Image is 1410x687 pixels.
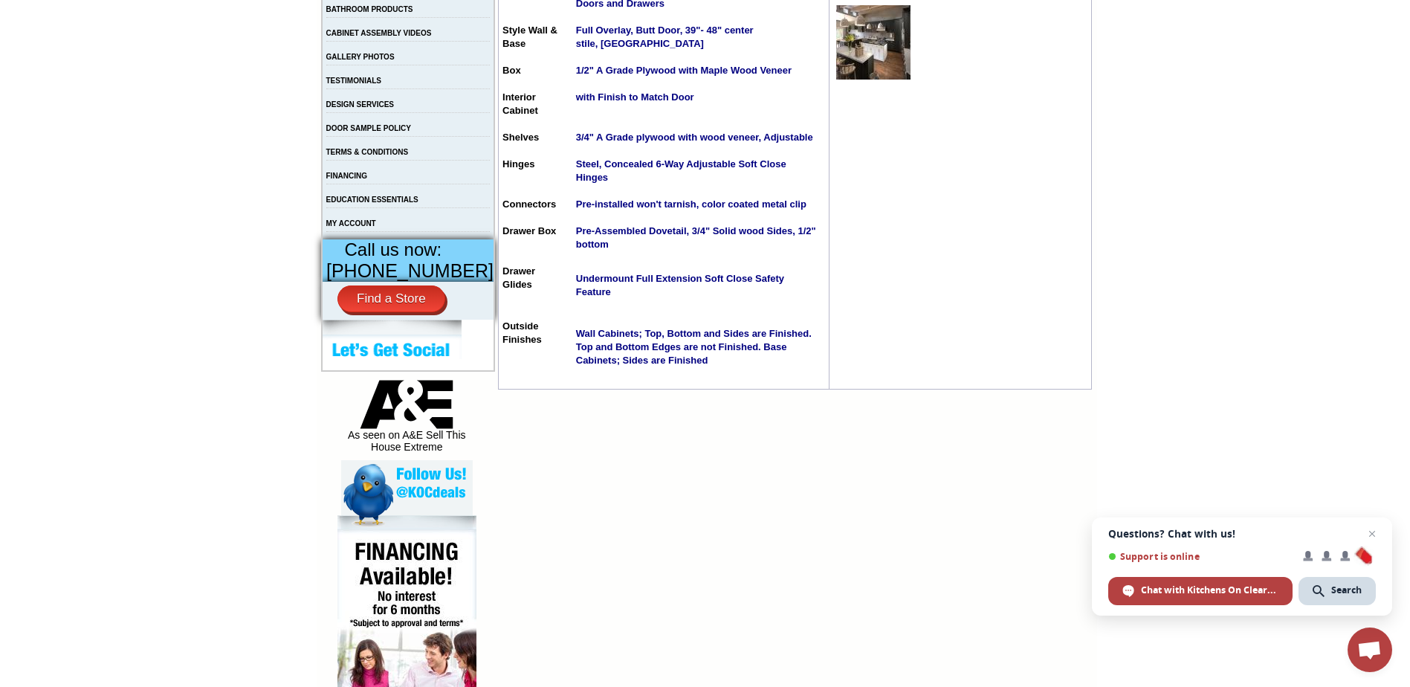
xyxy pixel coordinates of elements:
a: DOOR SAMPLE POLICY [326,124,411,132]
strong: Steel, Concealed 6-Way Adjustable Soft Close Hinges [576,158,786,183]
a: BATHROOM PRODUCTS [326,5,413,13]
span: Style Wall & Base [502,25,557,49]
span: Wall Cabinets; Top, Bottom and Sides are Finished. Top and Bottom Edges are not Finished. Base Ca... [576,328,812,366]
strong: 3/4" A Grade plywood with wood veneer, Adjustable [576,132,813,143]
span: Connectors [502,199,556,210]
div: Open chat [1348,628,1392,672]
span: [PHONE_NUMBER] [326,260,494,281]
strong: Pre-Assembled Dovetail, 3/4" Solid wood Sides, 1/2" bottom [576,225,816,250]
span: Support is online [1108,551,1293,562]
span: Call us now: [345,239,442,259]
span: Questions? Chat with us! [1108,528,1376,540]
a: TESTIMONIALS [326,77,381,85]
a: FINANCING [326,172,368,180]
a: CABINET ASSEMBLY VIDEOS [326,29,432,37]
span: Drawer Glides [502,265,535,290]
div: As seen on A&E Sell This House Extreme [341,380,473,460]
strong: 1/2" A Grade Plywood with Maple Wood Veneer [576,65,792,76]
span: Drawer Box [502,225,556,236]
strong: Full Overlay, Butt Door, 39"- 48" center stile, [GEOGRAPHIC_DATA] [576,25,754,49]
span: Chat with Kitchens On Clearance [1141,584,1278,597]
a: TERMS & CONDITIONS [326,148,409,156]
a: DESIGN SERVICES [326,100,395,109]
span: Hinges [502,158,534,170]
span: Box [502,65,521,76]
span: Shelves [502,132,539,143]
a: GALLERY PHOTOS [326,53,395,61]
span: Outside Finishes [502,320,542,345]
strong: with Finish to Match Door [576,91,694,103]
div: Search [1299,577,1376,605]
a: EDUCATION ESSENTIALS [326,196,418,204]
a: Find a Store [337,286,445,312]
span: Close chat [1363,525,1381,543]
strong: Pre-installed won't tarnish, color coated metal clip [576,199,806,210]
span: Interior Cabinet [502,91,538,116]
span: Undermount Full Extension Soft Close Safety Feature [576,273,784,297]
span: Search [1331,584,1362,597]
div: Chat with Kitchens On Clearance [1108,577,1293,605]
a: MY ACCOUNT [326,219,376,228]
